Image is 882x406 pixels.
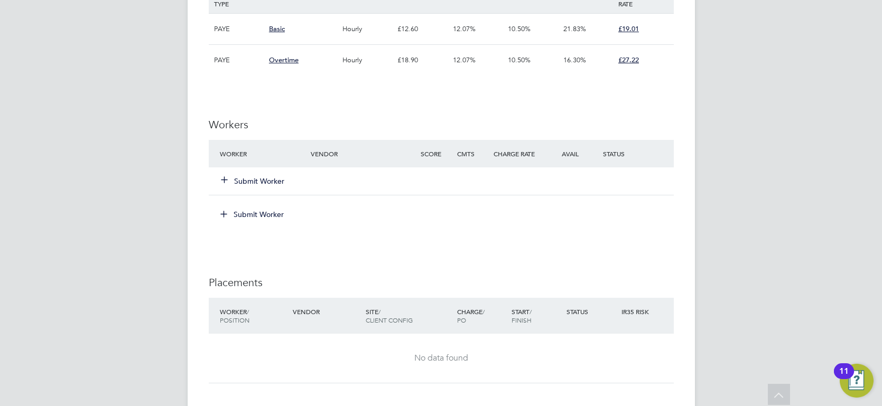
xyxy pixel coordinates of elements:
span: 12.07% [453,55,476,64]
span: Overtime [269,55,299,64]
div: Avail [546,144,601,163]
span: 21.83% [563,24,586,33]
div: Charge Rate [491,144,546,163]
span: / Position [220,307,249,324]
span: £19.01 [618,24,639,33]
div: PAYE [211,14,266,44]
div: Start [509,302,564,329]
div: Worker [217,144,309,163]
div: Vendor [308,144,417,163]
div: Hourly [340,14,395,44]
span: / Client Config [366,307,413,324]
div: £18.90 [395,45,450,75]
div: Hourly [340,45,395,75]
div: Vendor [290,302,363,321]
span: 12.07% [453,24,476,33]
span: 16.30% [563,55,586,64]
div: PAYE [211,45,266,75]
h3: Placements [209,276,674,289]
span: 10.50% [508,55,531,64]
span: 10.50% [508,24,531,33]
div: Cmts [454,144,491,163]
span: / Finish [512,307,532,324]
span: / PO [457,307,485,324]
button: Submit Worker [213,206,292,223]
div: No data found [219,353,663,364]
span: Basic [269,24,285,33]
button: Open Resource Center, 11 new notifications [840,364,874,398]
div: Charge [454,302,509,329]
div: Site [363,302,454,329]
div: Status [600,144,673,163]
div: £12.60 [395,14,450,44]
button: Submit Worker [221,176,285,186]
div: Worker [217,302,290,329]
div: Score [418,144,454,163]
div: IR35 Risk [619,302,655,321]
h3: Workers [209,118,674,131]
span: £27.22 [618,55,639,64]
div: Status [564,302,619,321]
div: 11 [839,371,849,385]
